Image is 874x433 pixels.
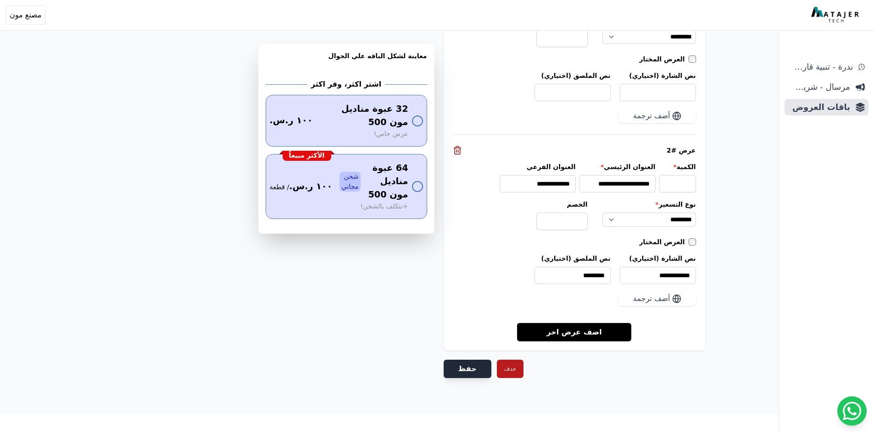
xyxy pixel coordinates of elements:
button: مصنع مون [6,5,45,25]
button: حفظ [444,360,491,378]
span: ١٠٠ ر.س. [270,114,313,127]
span: 32 عبوة مناديل مون 500 [320,103,408,129]
label: الكمية [659,162,696,171]
span: شحن مجاني [340,172,360,192]
h2: اشتر اكثر، وفر اكثر [311,79,381,90]
span: أضف ترجمة [633,293,670,304]
bdi: / قطعة [270,183,289,191]
img: MatajerTech Logo [811,7,861,23]
label: الخصم [536,200,588,209]
span: مصنع مون [10,10,41,21]
label: نص الملصق (اختياري) [534,71,611,80]
span: ندرة - تنبية قارب علي النفاذ [788,60,853,73]
label: العرض المختار [640,237,689,247]
div: الأكثر مبيعاً [283,151,331,161]
button: أضف ترجمة [618,291,696,306]
span: عرض خاص! [374,129,408,139]
label: نص الشارة (اختياري) [620,71,696,80]
div: عرض #2 [453,146,696,155]
button: حذف [497,360,523,378]
a: اضف عرض اخر [517,323,631,341]
span: +نتكلف بالشحن! [360,202,408,212]
label: العرض المختار [640,55,689,64]
span: مرسال - شريط دعاية [788,81,850,93]
button: أضف ترجمة [618,109,696,123]
label: نص الشارة (اختياري) [620,254,696,263]
label: العنوان الرئيسي [579,162,656,171]
h3: معاينة لشكل الباقه علي الجوال [266,51,427,71]
label: نوع التسعير [602,200,696,209]
span: أضف ترجمة [633,110,670,121]
span: ١٠٠ ر.س. [270,180,333,193]
span: 64 عبوة مناديل مون 500 [364,162,408,201]
label: نص الملصق (اختياري) [534,254,611,263]
span: باقات العروض [788,101,850,114]
label: العنوان الفرعي [500,162,576,171]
